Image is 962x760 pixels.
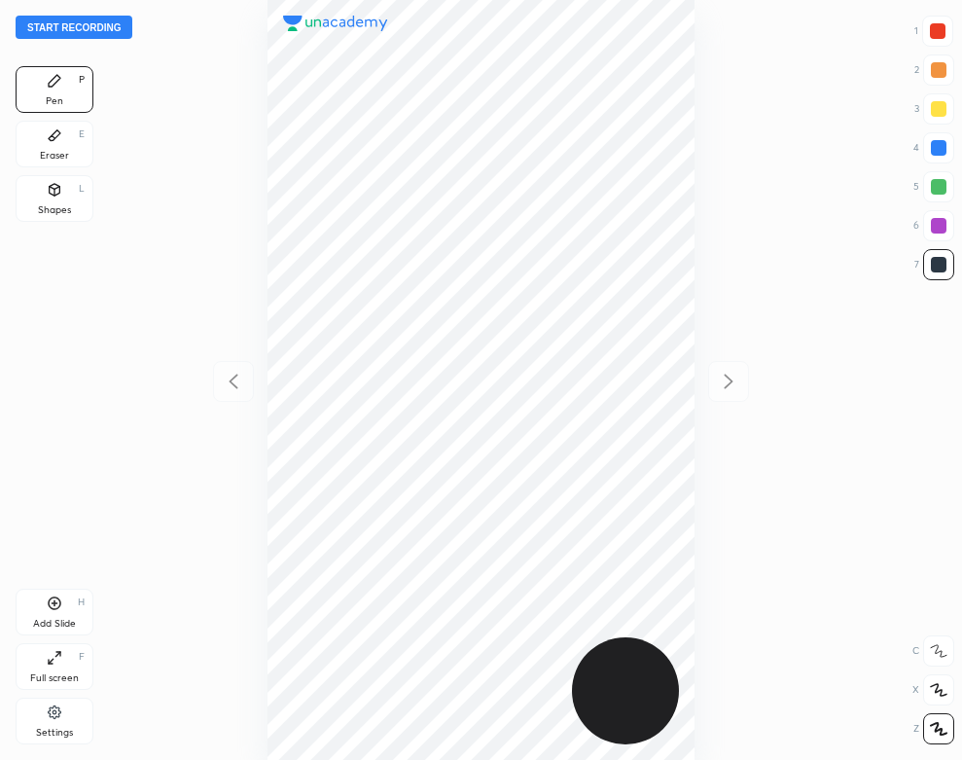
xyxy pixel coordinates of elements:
div: Settings [36,728,73,738]
div: Add Slide [33,619,76,629]
div: X [912,674,954,706]
div: Z [913,713,954,744]
div: Full screen [30,673,79,683]
button: Start recording [16,16,132,39]
div: Pen [46,96,63,106]
div: 6 [913,210,954,241]
div: 2 [914,54,954,86]
div: 5 [913,171,954,202]
div: 7 [914,249,954,280]
div: 3 [914,93,954,125]
div: P [79,75,85,85]
div: E [79,129,85,139]
div: L [79,184,85,194]
div: F [79,652,85,662]
div: Eraser [40,151,69,161]
img: logo.38c385cc.svg [283,16,388,31]
div: H [78,597,85,607]
div: 1 [914,16,953,47]
div: 4 [913,132,954,163]
div: Shapes [38,205,71,215]
div: C [912,635,954,667]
